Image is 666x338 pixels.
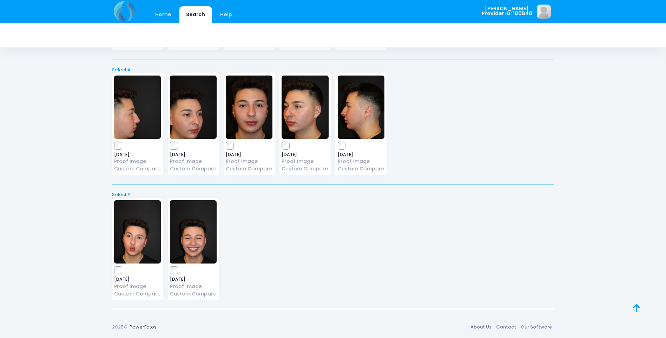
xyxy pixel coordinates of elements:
[114,283,161,290] a: Proof Image
[468,321,494,333] a: About Us
[282,165,328,173] a: Custom Compare
[114,76,161,139] img: image
[114,152,161,157] span: [DATE]
[170,165,217,173] a: Custom Compare
[114,158,161,165] a: Proof Image
[226,158,272,165] a: Proof Image
[110,66,556,73] a: Select All
[282,76,328,139] img: image
[338,158,384,165] a: Proof Image
[338,152,384,157] span: [DATE]
[226,165,272,173] a: Custom Compare
[170,152,217,157] span: [DATE]
[130,324,157,330] a: PowerFotos
[482,6,532,16] span: [PERSON_NAME] Provider ID: 100840
[114,200,161,264] img: image
[282,158,328,165] a: Proof Image
[170,283,217,290] a: Proof Image
[114,277,161,281] span: [DATE]
[519,321,554,333] a: Our Software
[170,200,217,264] img: image
[112,324,127,330] span: 2025©
[226,152,272,157] span: [DATE]
[338,165,384,173] a: Custom Compare
[149,6,178,23] a: Home
[170,158,217,165] a: Proof Image
[114,290,161,298] a: Custom Compare
[170,290,217,298] a: Custom Compare
[282,152,328,157] span: [DATE]
[110,191,556,198] a: Select All
[179,6,212,23] a: Search
[213,6,239,23] a: Help
[226,76,272,139] img: image
[170,277,217,281] span: [DATE]
[338,76,384,139] img: image
[494,321,519,333] a: Contact
[537,5,551,19] img: image
[170,76,217,139] img: image
[114,165,161,173] a: Custom Compare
